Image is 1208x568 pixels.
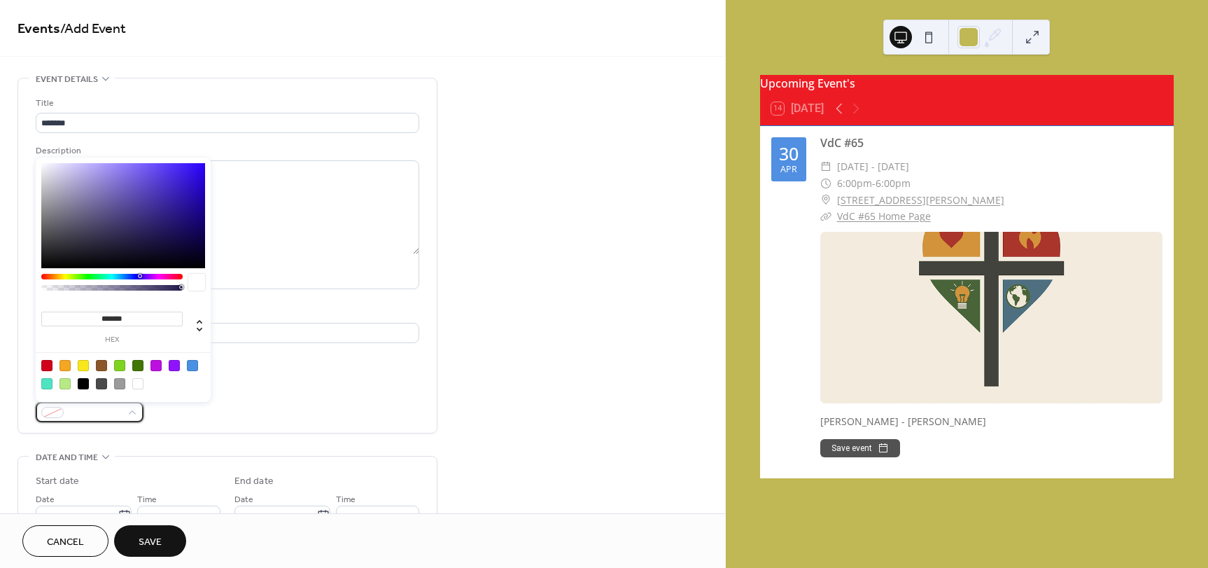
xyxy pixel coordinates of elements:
[872,175,876,192] span: -
[132,378,143,389] div: #FFFFFF
[837,192,1004,209] a: [STREET_ADDRESS][PERSON_NAME]
[139,535,162,550] span: Save
[78,378,89,389] div: #000000
[187,360,198,371] div: #4A90E2
[760,75,1174,92] div: Upcoming Event's
[837,209,931,223] a: VdC #65 Home Page
[36,144,416,158] div: Description
[36,72,98,87] span: Event details
[59,360,71,371] div: #F5A623
[114,360,125,371] div: #7ED321
[17,15,60,43] a: Events
[114,378,125,389] div: #9B9B9B
[78,360,89,371] div: #F8E71C
[36,474,79,489] div: Start date
[36,96,416,111] div: Title
[36,306,416,321] div: Location
[780,165,797,174] div: Apr
[820,158,831,175] div: ​
[137,492,157,507] span: Time
[820,135,864,151] a: VdC #65
[36,450,98,465] span: Date and time
[96,360,107,371] div: #8B572A
[336,492,356,507] span: Time
[59,378,71,389] div: #B8E986
[47,535,84,550] span: Cancel
[876,175,911,192] span: 6:00pm
[234,474,274,489] div: End date
[234,492,253,507] span: Date
[96,378,107,389] div: #4A4A4A
[41,336,183,344] label: hex
[820,208,831,225] div: ​
[22,525,108,557] button: Cancel
[41,378,52,389] div: #50E3C2
[820,175,831,192] div: ​
[41,360,52,371] div: #D0021B
[36,492,55,507] span: Date
[820,414,1163,429] div: [PERSON_NAME] - [PERSON_NAME]
[820,439,900,457] button: Save event
[820,192,831,209] div: ​
[150,360,162,371] div: #BD10E0
[779,145,799,162] div: 30
[169,360,180,371] div: #9013FE
[837,158,909,175] span: [DATE] - [DATE]
[132,360,143,371] div: #417505
[114,525,186,557] button: Save
[837,175,872,192] span: 6:00pm
[60,15,126,43] span: / Add Event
